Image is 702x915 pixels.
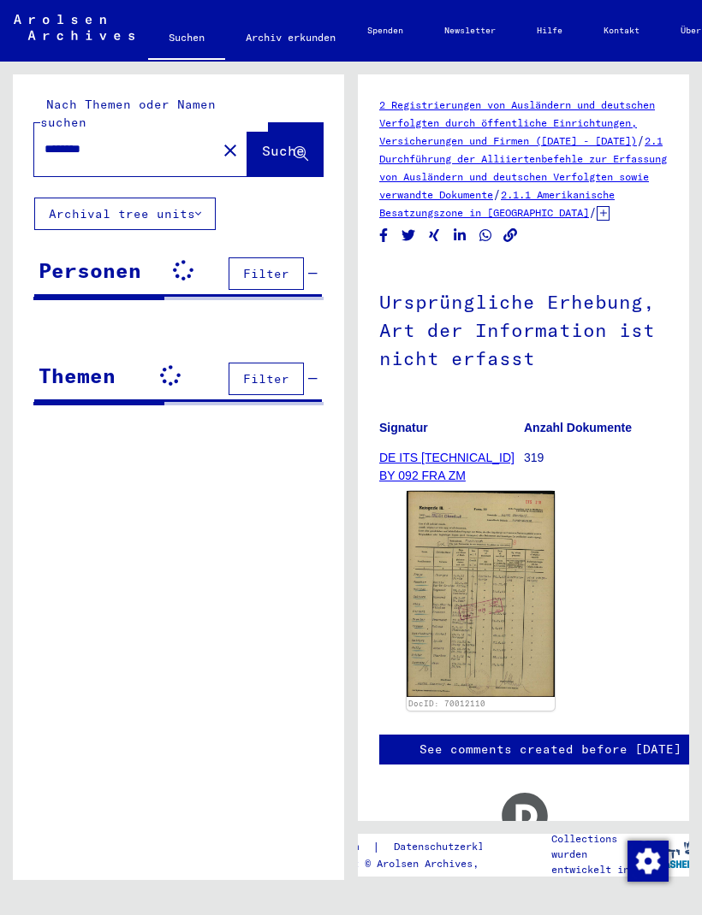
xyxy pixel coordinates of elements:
a: 2 Registrierungen von Ausländern und deutschen Verfolgten durch öffentliche Einrichtungen, Versic... [379,98,655,147]
a: Datenschutzerklärung [380,838,534,856]
a: DocID: 70012110 [408,699,485,708]
a: Spenden [347,10,424,51]
img: 001.jpg [407,491,555,697]
b: Anzahl Dokumente [524,421,632,434]
img: Arolsen_neg.svg [14,15,134,40]
mat-label: Nach Themen oder Namen suchen [40,97,216,130]
span: Filter [243,371,289,387]
a: Suchen [148,17,225,62]
button: Share on Twitter [400,225,418,246]
div: Themen [39,360,116,391]
span: Suche [262,142,305,159]
span: / [589,204,597,220]
a: Kontakt [583,10,660,51]
div: Zustimmung ändern [627,840,668,881]
button: Share on WhatsApp [477,225,495,246]
span: / [493,186,501,202]
a: Archiv erkunden [225,17,356,58]
button: Share on Xing [425,225,443,246]
p: 319 [524,449,668,467]
p: wurden entwickelt in Partnerschaft mit [551,847,648,908]
a: See comments created before [DATE] [419,741,681,759]
div: | [305,838,534,856]
span: Filter [243,266,289,281]
button: Archival tree units [34,198,216,230]
p: Copyright © Arolsen Archives, 2021 [305,856,534,871]
mat-icon: close [220,140,241,161]
button: Suche [247,123,323,176]
span: / [637,133,645,148]
a: Hilfe [516,10,583,51]
a: Newsletter [424,10,516,51]
div: Personen [39,255,141,286]
a: DE ITS [TECHNICAL_ID] BY 092 FRA ZM [379,451,515,482]
button: Share on Facebook [375,225,393,246]
button: Copy link [502,225,520,246]
button: Clear [213,133,247,167]
img: Zustimmung ändern [628,841,669,882]
button: Share on LinkedIn [451,225,469,246]
b: Signatur [379,421,428,434]
button: Filter [229,257,304,290]
button: Filter [229,363,304,395]
img: yv_logo.png [637,833,701,876]
h1: Ursprüngliche Erhebung, Art der Information ist nicht erfasst [379,263,668,394]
